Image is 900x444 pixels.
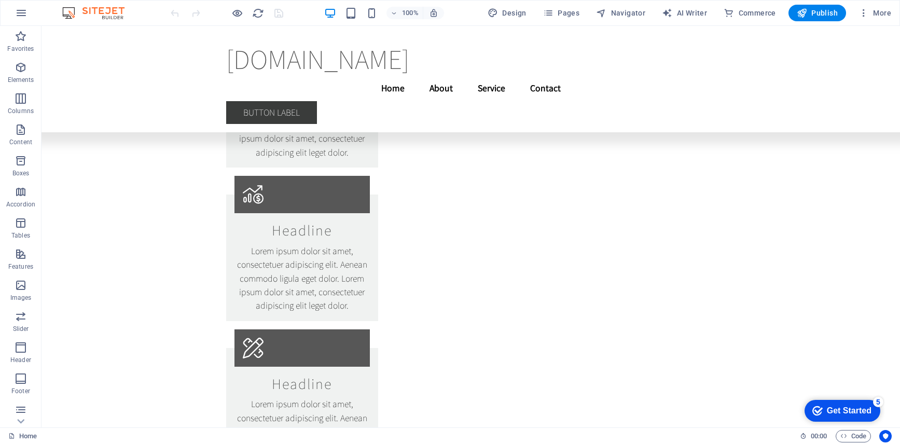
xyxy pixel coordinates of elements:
i: Reload page [252,7,264,19]
span: Design [488,8,527,18]
span: : [818,432,820,440]
span: Pages [543,8,579,18]
h6: 100% [402,7,419,19]
div: Design (Ctrl+Alt+Y) [483,5,531,21]
div: Get Started [31,11,75,21]
p: Images [10,294,32,302]
span: More [859,8,891,18]
a: Click to cancel selection. Double-click to open Pages [8,430,37,442]
i: On resize automatically adjust zoom level to fit chosen device. [429,8,438,18]
p: Boxes [12,169,30,177]
p: Footer [11,387,30,395]
button: Design [483,5,531,21]
span: AI Writer [662,8,707,18]
p: Tables [11,231,30,240]
button: Code [836,430,871,442]
p: Slider [13,325,29,333]
p: Columns [8,107,34,115]
p: Header [10,356,31,364]
button: Commerce [719,5,780,21]
span: Navigator [596,8,645,18]
button: More [854,5,895,21]
button: Publish [788,5,846,21]
p: Favorites [7,45,34,53]
p: Features [8,262,33,271]
span: Commerce [724,8,776,18]
button: 100% [386,7,423,19]
button: Usercentrics [879,430,892,442]
p: Content [9,138,32,146]
div: 5 [77,2,87,12]
button: Navigator [592,5,649,21]
button: Click here to leave preview mode and continue editing [231,7,243,19]
img: Editor Logo [60,7,137,19]
h6: Session time [800,430,827,442]
button: AI Writer [658,5,711,21]
button: Pages [539,5,584,21]
div: Get Started 5 items remaining, 0% complete [8,5,84,27]
span: 00 00 [811,430,827,442]
span: Code [840,430,866,442]
button: reload [252,7,264,19]
p: Accordion [6,200,35,209]
p: Elements [8,76,34,84]
span: Publish [797,8,838,18]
